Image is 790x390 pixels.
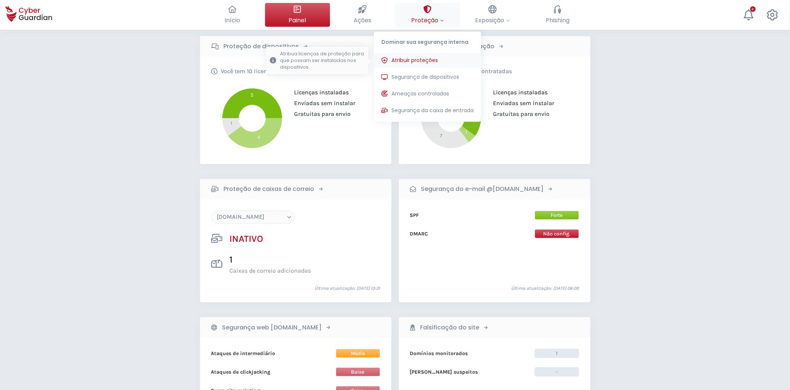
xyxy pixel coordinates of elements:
button: Início [200,3,265,27]
span: Atribuir proteções [391,56,438,64]
b: [PERSON_NAME] suspeitos [410,368,478,376]
h3: INATIVO [230,233,264,244]
button: Segurança de dispositivos [374,70,481,85]
p: Atribua licenças de proteção para que possam ser instaladas nos dispositivos. [280,51,365,71]
p: Você tem 10 licenças contratadas [221,68,312,75]
button: Phishing [525,3,590,27]
span: Painel [289,16,306,25]
b: Ataques de clickjacking [211,368,271,376]
button: Segurança da caixa de entrada [374,103,481,118]
span: Ações [354,16,371,25]
span: Exposição [475,16,510,25]
span: Proteção [411,16,444,25]
b: Segurança do e-mail @[DOMAIN_NAME] [421,185,544,194]
button: Exposição [460,3,525,27]
p: Caixas de correio adicionadas [230,267,311,274]
span: Licenças instaladas [487,89,548,96]
span: Gratuitas para envio [487,110,549,117]
b: Segurança web [DOMAIN_NAME] [222,323,322,332]
b: Falsificação do site [420,323,480,332]
span: Média [336,349,380,358]
b: SPF [410,211,419,219]
span: Segurança de dispositivos [391,73,459,81]
p: Última atualização: [DATE] 06:00 [410,286,579,291]
span: Gratuitas para envio [288,110,351,117]
b: Proteção de dispositivos [224,42,299,51]
span: Não config. [535,229,579,238]
span: - [535,367,579,377]
b: Domínios monitorados [410,350,468,357]
button: Ameaças controladas [374,87,481,101]
p: Dominar sua segurança interna [374,32,481,49]
span: Início [225,16,240,25]
button: Painel [265,3,330,27]
span: 1 [535,349,579,358]
b: Proteção de caixas de correio [224,185,315,194]
button: Ações [330,3,395,27]
span: Forte [535,211,579,220]
b: Ataques de intermediário [211,350,275,357]
button: ProteçãoDominar sua segurança internaAtribuir proteçõesAtribua licenças de proteção para que poss... [395,3,460,27]
span: Enviadas sem instalar [487,100,554,107]
h3: 1 [230,254,311,265]
b: DMARC [410,230,428,238]
p: Última atualização: [DATE] 13:31 [211,286,380,291]
span: Ameaças controladas [391,90,449,98]
button: Atribuir proteçõesAtribua licenças de proteção para que possam ser instaladas nos dispositivos. [374,53,481,68]
span: Licenças instaladas [288,89,349,96]
span: Enviadas sem instalar [288,100,355,107]
span: Phishing [546,16,570,25]
span: Segurança da caixa de entrada [391,107,474,114]
span: Baixa [336,367,380,377]
div: + [750,6,756,12]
